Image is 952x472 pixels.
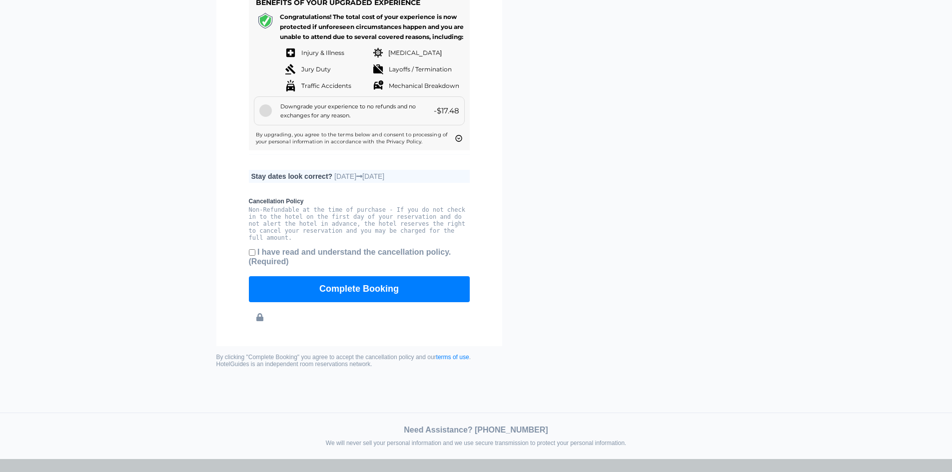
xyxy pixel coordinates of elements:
a: terms of use [436,354,469,361]
pre: Non-Refundable at the time of purchase - If you do not check in to the hotel on the first day of ... [249,206,470,241]
button: Complete Booking [249,276,470,302]
span: (Required) [249,257,289,266]
b: Cancellation Policy [249,198,470,205]
div: Need Assistance? [PHONE_NUMBER] [206,426,746,435]
small: By clicking "Complete Booking" you agree to accept the cancellation policy and our . HotelGuides ... [216,354,502,368]
div: We will never sell your personal information and we use secure transmission to protect your perso... [206,440,746,447]
input: I have read and understand the cancellation policy.(Required) [249,249,255,256]
b: I have read and understand the cancellation policy. [249,248,451,266]
span: [DATE] [DATE] [334,172,384,180]
b: Stay dates look correct? [251,172,333,180]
